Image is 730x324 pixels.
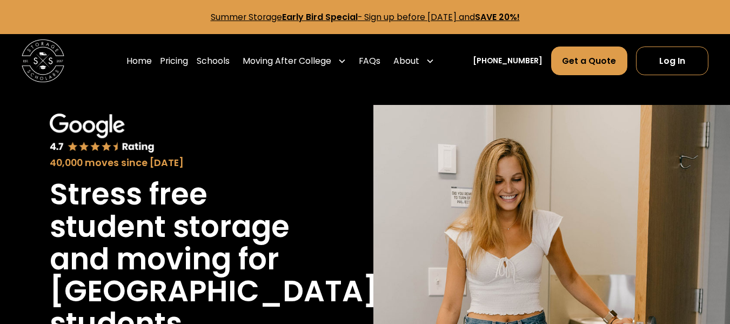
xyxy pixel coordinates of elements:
[243,55,331,68] div: Moving After College
[50,114,155,154] img: Google 4.7 star rating
[475,11,520,23] strong: SAVE 20%!
[50,156,306,170] div: 40,000 moves since [DATE]
[473,55,543,67] a: [PHONE_NUMBER]
[636,47,708,75] a: Log In
[50,275,378,308] h1: [GEOGRAPHIC_DATA]
[126,46,152,76] a: Home
[22,39,64,82] img: Storage Scholars main logo
[393,55,419,68] div: About
[282,11,358,23] strong: Early Bird Special
[389,46,438,76] div: About
[50,178,306,275] h1: Stress free student storage and moving for
[238,46,350,76] div: Moving After College
[551,47,628,75] a: Get a Quote
[197,46,230,76] a: Schools
[359,46,380,76] a: FAQs
[160,46,188,76] a: Pricing
[211,11,520,23] a: Summer StorageEarly Bird Special- Sign up before [DATE] andSAVE 20%!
